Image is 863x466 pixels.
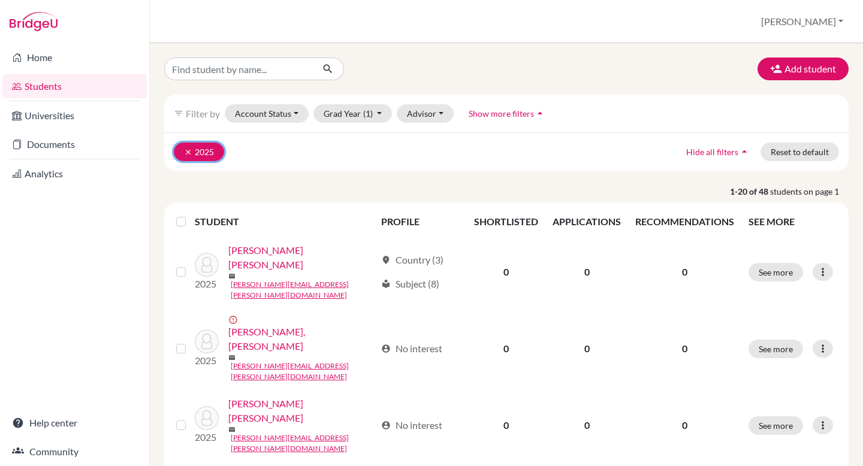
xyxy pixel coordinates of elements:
[749,263,803,282] button: See more
[635,418,734,432] p: 0
[228,354,236,361] span: mail
[164,58,313,80] input: Find student by name...
[184,148,192,156] i: clear
[467,236,545,308] td: 0
[545,308,628,389] td: 0
[676,143,761,161] button: Hide all filtersarrow_drop_up
[469,108,534,119] span: Show more filters
[381,277,439,291] div: Subject (8)
[545,207,628,236] th: APPLICATIONS
[195,253,219,277] img: Anzola Ochoa, Barbara
[2,104,147,128] a: Universities
[228,397,376,425] a: [PERSON_NAME] [PERSON_NAME]
[2,46,147,69] a: Home
[756,10,849,33] button: [PERSON_NAME]
[635,265,734,279] p: 0
[381,344,391,353] span: account_circle
[2,74,147,98] a: Students
[195,430,219,444] p: 2025
[467,389,545,461] td: 0
[749,340,803,358] button: See more
[2,162,147,186] a: Analytics
[381,418,442,432] div: No interest
[761,143,839,161] button: Reset to default
[730,185,770,198] strong: 1-20 of 48
[174,143,224,161] button: clear2025
[741,207,844,236] th: SEE MORE
[363,108,373,119] span: (1)
[225,104,309,123] button: Account Status
[467,207,545,236] th: SHORTLISTED
[228,315,240,325] span: error_outline
[686,147,738,157] span: Hide all filters
[770,185,849,198] span: students on page 1
[545,389,628,461] td: 0
[2,440,147,464] a: Community
[231,361,376,382] a: [PERSON_NAME][EMAIL_ADDRESS][PERSON_NAME][DOMAIN_NAME]
[313,104,393,123] button: Grad Year(1)
[381,279,391,289] span: local_library
[628,207,741,236] th: RECOMMENDATIONS
[228,273,236,280] span: mail
[381,255,391,265] span: location_on
[195,406,219,430] img: Botero Toro, Emilio
[545,236,628,308] td: 0
[374,207,467,236] th: PROFILE
[186,108,220,119] span: Filter by
[174,108,183,118] i: filter_list
[2,132,147,156] a: Documents
[397,104,454,123] button: Advisor
[467,308,545,389] td: 0
[534,107,546,119] i: arrow_drop_up
[10,12,58,31] img: Bridge-U
[381,341,442,356] div: No interest
[381,253,443,267] div: Country (3)
[2,411,147,435] a: Help center
[749,416,803,435] button: See more
[231,432,376,454] a: [PERSON_NAME][EMAIL_ADDRESS][PERSON_NAME][DOMAIN_NAME]
[758,58,849,80] button: Add student
[228,426,236,433] span: mail
[458,104,556,123] button: Show more filtersarrow_drop_up
[195,353,219,368] p: 2025
[231,279,376,301] a: [PERSON_NAME][EMAIL_ADDRESS][PERSON_NAME][DOMAIN_NAME]
[635,341,734,356] p: 0
[228,325,376,353] a: [PERSON_NAME], [PERSON_NAME]
[738,146,750,158] i: arrow_drop_up
[195,329,219,353] img: Bohorquez Herrera, Heily Valentina
[195,207,374,236] th: STUDENT
[381,420,391,430] span: account_circle
[228,243,376,272] a: [PERSON_NAME] [PERSON_NAME]
[195,277,219,291] p: 2025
